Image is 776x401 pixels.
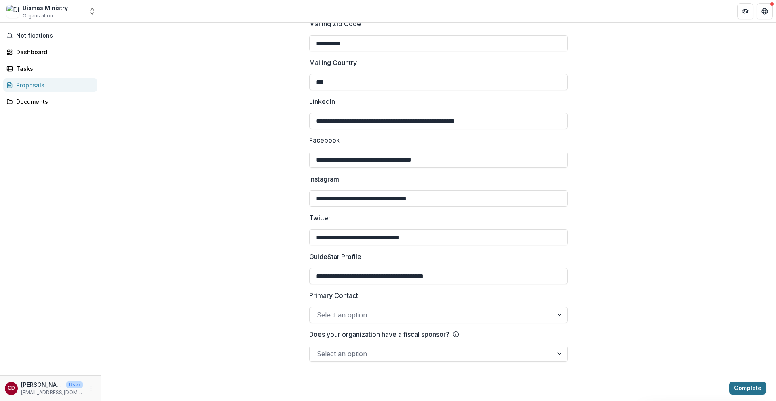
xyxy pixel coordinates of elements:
[16,64,91,73] div: Tasks
[16,81,91,89] div: Proposals
[3,45,97,59] a: Dashboard
[3,62,97,75] a: Tasks
[309,97,335,106] p: LinkedIn
[23,12,53,19] span: Organization
[3,29,97,42] button: Notifications
[23,4,68,12] div: Dismas Ministry
[309,174,339,184] p: Instagram
[309,291,358,300] p: Primary Contact
[8,386,15,391] div: Colin Destache
[16,48,91,56] div: Dashboard
[309,252,361,262] p: GuideStar Profile
[3,95,97,108] a: Documents
[309,58,357,68] p: Mailing Country
[16,32,94,39] span: Notifications
[21,380,63,389] p: [PERSON_NAME]
[737,3,753,19] button: Partners
[309,329,449,339] p: Does your organization have a fiscal sponsor?
[86,384,96,393] button: More
[6,5,19,18] img: Dismas Ministry
[729,382,766,395] button: Complete
[757,3,773,19] button: Get Help
[16,97,91,106] div: Documents
[21,389,83,396] p: [EMAIL_ADDRESS][DOMAIN_NAME]
[66,381,83,388] p: User
[309,135,340,145] p: Facebook
[309,19,361,29] p: Mailing Zip Code
[3,78,97,92] a: Proposals
[86,3,98,19] button: Open entity switcher
[309,213,331,223] p: Twitter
